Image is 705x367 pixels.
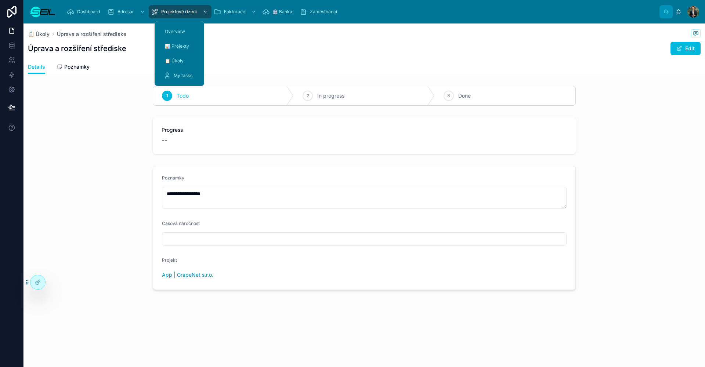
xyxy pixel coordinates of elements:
span: Details [28,63,45,70]
a: 📋 Úkoly [159,54,200,68]
span: Zaměstnanci [310,9,337,15]
a: Úprava a rozšíření střediske [57,30,126,38]
span: Dashboard [77,9,100,15]
span: 🏦 Banka [272,9,292,15]
a: Adresář [105,5,149,18]
span: 2 [307,93,309,99]
span: 📊 Projekty [165,43,189,49]
h1: Úprava a rozšíření střediske [28,43,126,54]
span: 3 [447,93,450,99]
a: Dashboard [65,5,105,18]
img: App logo [29,6,56,18]
a: My tasks [159,69,200,82]
a: Projektové řízení [149,5,211,18]
span: -- [162,135,167,145]
a: 🏦 Banka [260,5,297,18]
span: Časová náročnost [162,221,200,226]
a: 📊 Projekty [159,40,200,53]
a: App | GrapeNet s.r.o. [162,271,213,279]
div: scrollable content [62,4,659,20]
span: 1 [166,93,168,99]
span: My tasks [174,73,192,79]
a: 📋 Úkoly [28,30,50,38]
a: Fakturace [211,5,260,18]
span: Fakturace [224,9,245,15]
span: Projektové řízení [161,9,197,15]
span: Poznámky [64,63,90,70]
span: Done [458,92,471,99]
button: Edit [670,42,701,55]
span: Poznámky [162,175,184,181]
span: 📋 Úkoly [165,58,184,64]
span: Adresář [117,9,134,15]
a: Poznámky [57,60,90,75]
span: In progress [317,92,344,99]
span: Overview [165,29,185,34]
a: Zaměstnanci [297,5,342,18]
span: Projekt [162,257,177,263]
a: Details [28,60,45,74]
span: Todo [177,92,189,99]
span: Progress [162,126,567,134]
a: Overview [159,25,200,38]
